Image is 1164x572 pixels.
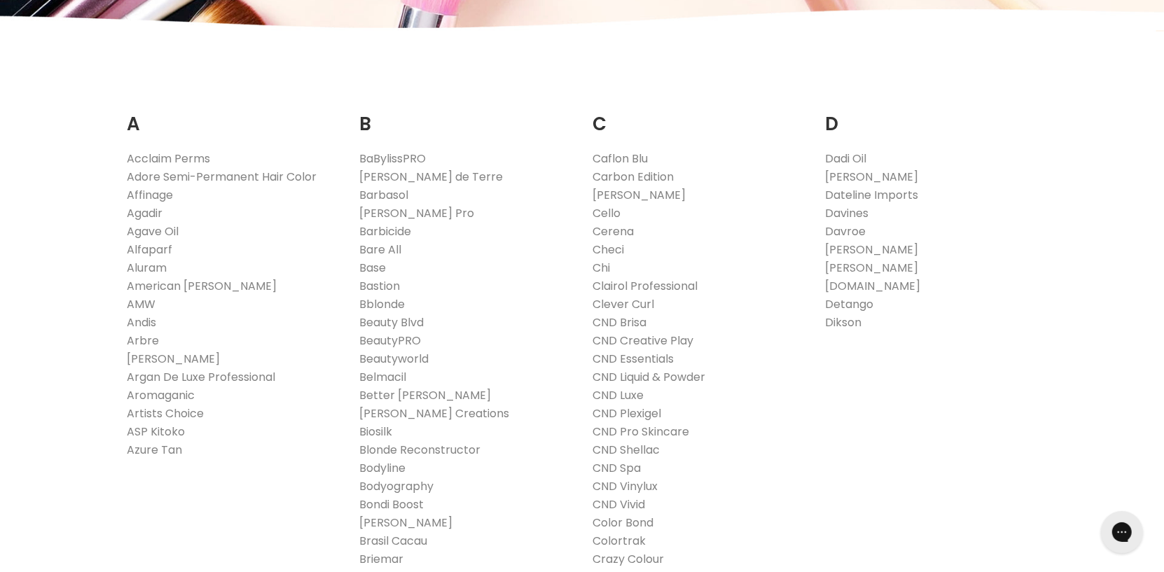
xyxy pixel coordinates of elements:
a: CND Plexigel [593,405,661,421]
a: Clever Curl [593,296,654,312]
a: Agadir [127,205,162,221]
a: Brasil Cacau [360,533,428,549]
a: BeautyPRO [360,333,422,349]
a: ASP Kitoko [127,424,185,440]
a: CND Liquid & Powder [593,369,705,385]
a: CND Vivid [593,496,645,512]
a: Clairol Professional [593,278,698,294]
a: [PERSON_NAME] de Terre [360,169,504,185]
a: [PERSON_NAME] [593,187,686,203]
h2: C [593,92,805,139]
a: Bodyography [360,478,434,494]
a: Colortrak [593,533,646,549]
a: Detango [826,296,874,312]
a: Adore Semi-Permanent Hair Color [127,169,317,185]
a: Affinage [127,187,173,203]
h2: D [826,92,1038,139]
a: CND Creative Play [593,333,693,349]
a: CND Essentials [593,351,674,367]
h2: B [360,92,572,139]
a: Barbasol [360,187,409,203]
a: Checi [593,242,624,258]
iframe: Gorgias live chat messenger [1094,506,1150,558]
a: CND Pro Skincare [593,424,689,440]
a: [PERSON_NAME] [826,242,919,258]
a: CND Luxe [593,387,644,403]
a: Cello [593,205,621,221]
a: Caflon Blu [593,151,648,167]
a: Bondi Boost [360,496,424,512]
a: AMW [127,296,155,312]
a: Davroe [826,223,866,239]
a: Crazy Colour [593,551,664,567]
a: CND Spa [593,460,641,476]
a: Bastion [360,278,401,294]
a: Andis [127,314,156,330]
a: [PERSON_NAME] Pro [360,205,475,221]
a: Bblonde [360,296,406,312]
a: Dadi Oil [826,151,867,167]
h2: A [127,92,339,139]
a: BaBylissPRO [360,151,427,167]
a: CND Shellac [593,442,660,458]
a: [DOMAIN_NAME] [826,278,921,294]
a: [PERSON_NAME] [826,169,919,185]
a: Argan De Luxe Professional [127,369,275,385]
a: Better [PERSON_NAME] [360,387,492,403]
a: CND Vinylux [593,478,658,494]
a: Briemar [360,551,404,567]
a: [PERSON_NAME] Creations [360,405,510,421]
a: Agave Oil [127,223,179,239]
a: Aluram [127,260,167,276]
a: American [PERSON_NAME] [127,278,277,294]
a: Color Bond [593,515,653,531]
a: Acclaim Perms [127,151,210,167]
a: Beauty Blvd [360,314,424,330]
a: Bare All [360,242,402,258]
a: Barbicide [360,223,412,239]
a: Biosilk [360,424,393,440]
a: Cerena [593,223,634,239]
a: Alfaparf [127,242,172,258]
a: Dikson [826,314,862,330]
a: Bodyline [360,460,406,476]
a: Azure Tan [127,442,182,458]
a: [PERSON_NAME] [826,260,919,276]
a: Beautyworld [360,351,429,367]
a: [PERSON_NAME] [127,351,220,367]
a: Belmacil [360,369,407,385]
a: Chi [593,260,610,276]
a: [PERSON_NAME] [360,515,453,531]
a: Carbon Edition [593,169,674,185]
a: Aromaganic [127,387,195,403]
a: Arbre [127,333,159,349]
a: Dateline Imports [826,187,919,203]
a: Blonde Reconstructor [360,442,481,458]
a: CND Brisa [593,314,646,330]
a: Davines [826,205,869,221]
a: Artists Choice [127,405,204,421]
a: Base [360,260,387,276]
